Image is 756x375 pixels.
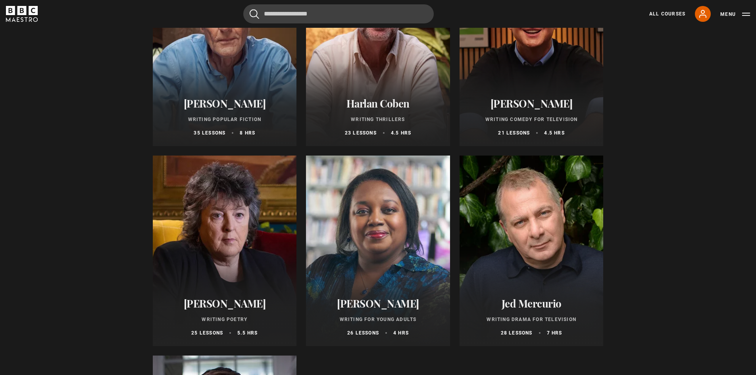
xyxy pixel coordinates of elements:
h2: [PERSON_NAME] [469,97,594,110]
p: Writing Drama for Television [469,316,594,323]
svg: BBC Maestro [6,6,38,22]
button: Submit the search query [250,9,259,19]
p: 7 hrs [547,329,562,337]
a: All Courses [649,10,685,17]
p: 5.5 hrs [237,329,258,337]
a: [PERSON_NAME] Writing for Young Adults 26 lessons 4 hrs [306,156,450,346]
input: Search [243,4,434,23]
a: Jed Mercurio Writing Drama for Television 28 lessons 7 hrs [460,156,604,346]
p: 4 hrs [393,329,409,337]
p: Writing Popular Fiction [162,116,287,123]
p: 8 hrs [240,129,255,137]
p: Writing Thrillers [315,116,441,123]
p: 4.5 hrs [544,129,564,137]
a: [PERSON_NAME] Writing Poetry 25 lessons 5.5 hrs [153,156,297,346]
p: 23 lessons [345,129,377,137]
h2: [PERSON_NAME] [162,297,287,310]
p: 21 lessons [498,129,530,137]
p: 35 lessons [194,129,225,137]
button: Toggle navigation [720,10,750,18]
h2: [PERSON_NAME] [162,97,287,110]
p: 4.5 hrs [391,129,411,137]
p: 25 lessons [191,329,223,337]
p: Writing Poetry [162,316,287,323]
p: Writing Comedy for Television [469,116,594,123]
h2: Harlan Coben [315,97,441,110]
h2: Jed Mercurio [469,297,594,310]
p: 28 lessons [501,329,533,337]
h2: [PERSON_NAME] [315,297,441,310]
p: Writing for Young Adults [315,316,441,323]
p: 26 lessons [347,329,379,337]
